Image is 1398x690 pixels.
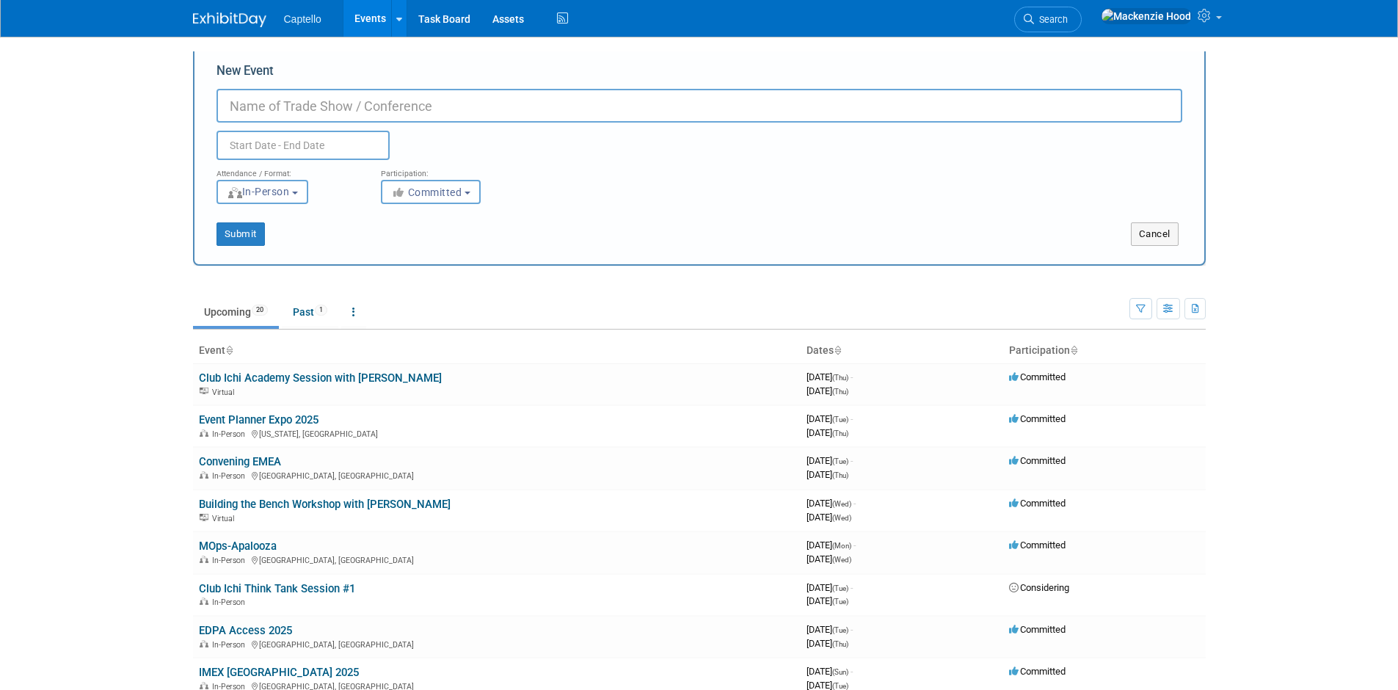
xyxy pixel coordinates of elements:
span: (Tue) [832,457,848,465]
span: Committed [1009,498,1066,509]
span: [DATE] [807,413,853,424]
span: - [851,413,853,424]
th: Participation [1003,338,1206,363]
button: In-Person [216,180,308,204]
span: (Tue) [832,626,848,634]
span: In-Person [212,429,250,439]
div: [GEOGRAPHIC_DATA], [GEOGRAPHIC_DATA] [199,469,795,481]
span: Virtual [212,514,239,523]
span: [DATE] [807,469,848,480]
span: Committed [391,186,462,198]
img: Mackenzie Hood [1101,8,1192,24]
span: (Tue) [832,584,848,592]
div: [US_STATE], [GEOGRAPHIC_DATA] [199,427,795,439]
button: Cancel [1131,222,1179,246]
img: In-Person Event [200,598,208,605]
span: - [851,582,853,593]
img: In-Person Event [200,471,208,479]
span: Virtual [212,388,239,397]
input: Start Date - End Date [216,131,390,160]
span: [DATE] [807,638,848,649]
span: Committed [1009,413,1066,424]
span: 20 [252,305,268,316]
span: - [851,624,853,635]
span: (Tue) [832,682,848,690]
img: In-Person Event [200,429,208,437]
button: Committed [381,180,481,204]
span: [DATE] [807,582,853,593]
span: Committed [1009,371,1066,382]
span: (Mon) [832,542,851,550]
span: - [853,540,856,551]
span: [DATE] [807,455,853,466]
img: In-Person Event [200,682,208,689]
a: MOps-Apalooza [199,540,277,553]
span: (Tue) [832,598,848,606]
span: In-Person [212,598,250,607]
span: (Thu) [832,374,848,382]
span: (Wed) [832,556,851,564]
img: ExhibitDay [193,12,266,27]
span: Committed [1009,666,1066,677]
a: Building the Bench Workshop with [PERSON_NAME] [199,498,451,511]
span: (Thu) [832,388,848,396]
div: Attendance / Format: [216,160,359,179]
a: Club Ichi Academy Session with [PERSON_NAME] [199,371,442,385]
span: [DATE] [807,427,848,438]
span: - [851,371,853,382]
span: Captello [284,13,321,25]
input: Name of Trade Show / Conference [216,89,1182,123]
div: [GEOGRAPHIC_DATA], [GEOGRAPHIC_DATA] [199,638,795,650]
div: Participation: [381,160,523,179]
a: Search [1014,7,1082,32]
a: Sort by Event Name [225,344,233,356]
span: In-Person [212,471,250,481]
span: [DATE] [807,371,853,382]
span: [DATE] [807,385,848,396]
a: IMEX [GEOGRAPHIC_DATA] 2025 [199,666,359,679]
span: [DATE] [807,512,851,523]
label: New Event [216,62,274,85]
span: Search [1034,14,1068,25]
img: In-Person Event [200,556,208,563]
span: - [851,666,853,677]
a: Convening EMEA [199,455,281,468]
span: - [853,498,856,509]
span: (Wed) [832,514,851,522]
span: [DATE] [807,553,851,564]
a: Club Ichi Think Tank Session #1 [199,582,355,595]
a: Past1 [282,298,338,326]
span: (Sun) [832,668,848,676]
span: [DATE] [807,540,856,551]
span: [DATE] [807,595,848,606]
span: Committed [1009,624,1066,635]
a: Sort by Start Date [834,344,841,356]
span: (Thu) [832,471,848,479]
img: In-Person Event [200,640,208,647]
img: Virtual Event [200,388,208,395]
a: EDPA Access 2025 [199,624,292,637]
th: Dates [801,338,1003,363]
span: In-Person [212,556,250,565]
span: Committed [1009,455,1066,466]
div: [GEOGRAPHIC_DATA], [GEOGRAPHIC_DATA] [199,553,795,565]
span: 1 [315,305,327,316]
span: [DATE] [807,498,856,509]
span: (Thu) [832,640,848,648]
span: [DATE] [807,666,853,677]
span: Committed [1009,540,1066,551]
img: Virtual Event [200,514,208,521]
span: - [851,455,853,466]
th: Event [193,338,801,363]
span: (Tue) [832,415,848,424]
a: Sort by Participation Type [1070,344,1077,356]
span: In-Person [227,186,290,197]
span: (Thu) [832,429,848,437]
span: (Wed) [832,500,851,508]
span: In-Person [212,640,250,650]
a: Upcoming20 [193,298,279,326]
span: Considering [1009,582,1069,593]
a: Event Planner Expo 2025 [199,413,318,426]
span: [DATE] [807,624,853,635]
button: Submit [216,222,265,246]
